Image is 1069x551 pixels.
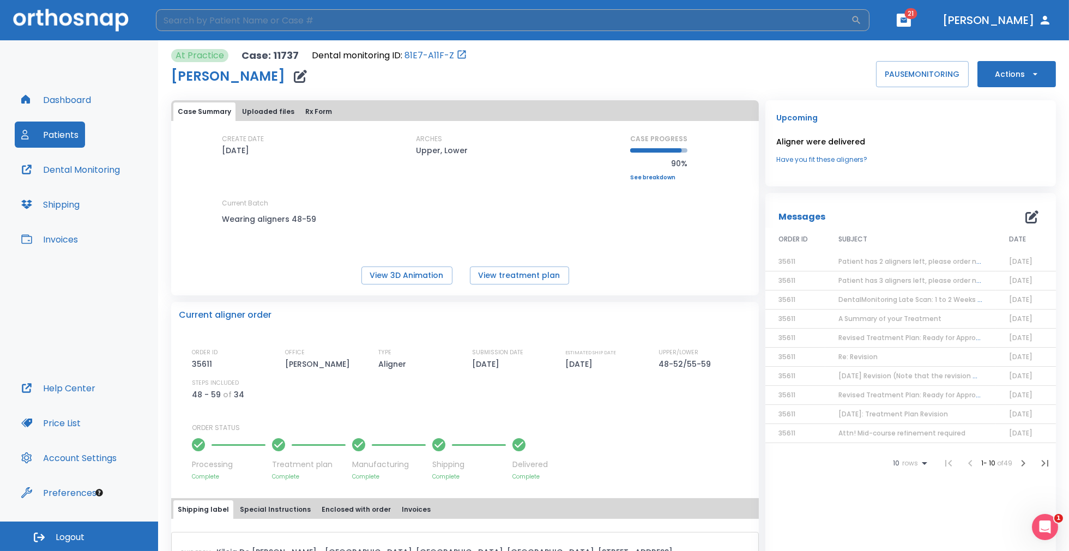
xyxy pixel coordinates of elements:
img: Orthosnap [13,9,129,31]
p: Complete [192,473,265,481]
span: of 49 [997,458,1012,468]
span: [DATE] [1009,295,1032,304]
span: 35611 [778,276,795,285]
button: Help Center [15,375,102,401]
button: View treatment plan [470,267,569,284]
span: [DATE] [1009,371,1032,380]
span: 35611 [778,314,795,323]
input: Search by Patient Name or Case # [156,9,851,31]
span: rows [899,459,918,467]
a: Account Settings [15,445,123,471]
span: [DATE] [1009,409,1032,419]
p: STEPS INCLUDED [192,378,239,388]
p: Case: 11737 [241,49,299,62]
span: DATE [1009,234,1026,244]
button: Dental Monitoring [15,156,126,183]
span: SUBJECT [838,234,867,244]
a: See breakdown [630,174,687,181]
span: [DATE] [1009,390,1032,399]
p: 35611 [192,358,216,371]
button: Invoices [15,226,84,252]
p: Aligner [378,358,410,371]
p: of [223,388,232,401]
span: Patient has 2 aligners left, please order next set! [838,257,1002,266]
span: ORDER ID [778,234,808,244]
span: [DATE] [1009,276,1032,285]
a: Have you fit these aligners? [776,155,1045,165]
span: Patient has 3 aligners left, please order next set! [838,276,1002,285]
p: [DATE] [222,144,249,157]
span: A Summary of your Treatment [838,314,941,323]
p: 48 - 59 [192,388,221,401]
p: At Practice [176,49,224,62]
p: Upper, Lower [416,144,468,157]
button: Special Instructions [235,500,315,519]
p: Complete [352,473,426,481]
span: [DATE]: Treatment Plan Revision [838,409,948,419]
span: [DATE] [1009,352,1032,361]
p: 90% [630,157,687,170]
p: ORDER ID [192,348,218,358]
span: [DATE] [1009,428,1032,438]
span: [DATE] [1009,333,1032,342]
span: 35611 [778,371,795,380]
span: 35611 [778,428,795,438]
button: Dashboard [15,87,98,113]
p: Upcoming [776,111,1045,124]
span: Attn! Mid-course refinement required [838,428,965,438]
span: Revised Treatment Plan: Ready for Approval [838,390,986,399]
button: Shipping [15,191,86,217]
p: Treatment plan [272,459,346,470]
button: Preferences [15,480,103,506]
button: Case Summary [173,102,235,121]
p: Processing [192,459,265,470]
p: Current aligner order [179,308,271,322]
span: Revised Treatment Plan: Ready for Approval [838,333,986,342]
button: Actions [977,61,1056,87]
button: Patients [15,122,85,148]
span: 35611 [778,409,795,419]
span: 1 - 10 [981,458,997,468]
p: Complete [512,473,548,481]
p: Current Batch [222,198,320,208]
p: Dental monitoring ID: [312,49,402,62]
span: 35611 [778,390,795,399]
p: Delivered [512,459,548,470]
p: TYPE [378,348,391,358]
div: Open patient in dental monitoring portal [312,49,467,62]
p: ESTIMATED SHIP DATE [565,348,616,358]
p: Complete [272,473,346,481]
p: CASE PROGRESS [630,134,687,144]
p: 34 [234,388,244,401]
span: 35611 [778,352,795,361]
h1: [PERSON_NAME] [171,70,285,83]
p: [PERSON_NAME] [285,358,354,371]
p: Wearing aligners 48-59 [222,213,320,226]
div: tabs [173,102,757,121]
button: Price List [15,410,87,436]
div: Tooltip anchor [94,488,104,498]
span: Re: Revision [838,352,878,361]
iframe: Intercom live chat [1032,514,1058,540]
p: 48-52/55-59 [659,358,715,371]
p: Aligner were delivered [776,135,1045,148]
button: Shipping label [173,500,233,519]
p: UPPER/LOWER [659,348,698,358]
a: 81E7-A11F-Z [404,49,454,62]
span: [DATE] [1009,257,1032,266]
span: 10 [893,459,899,467]
button: PAUSEMONITORING [876,61,969,87]
p: ARCHES [416,134,442,144]
button: View 3D Animation [361,267,452,284]
button: Invoices [397,500,435,519]
button: Uploaded files [238,102,299,121]
span: 35611 [778,257,795,266]
p: ORDER STATUS [192,423,751,433]
button: [PERSON_NAME] [938,10,1056,30]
